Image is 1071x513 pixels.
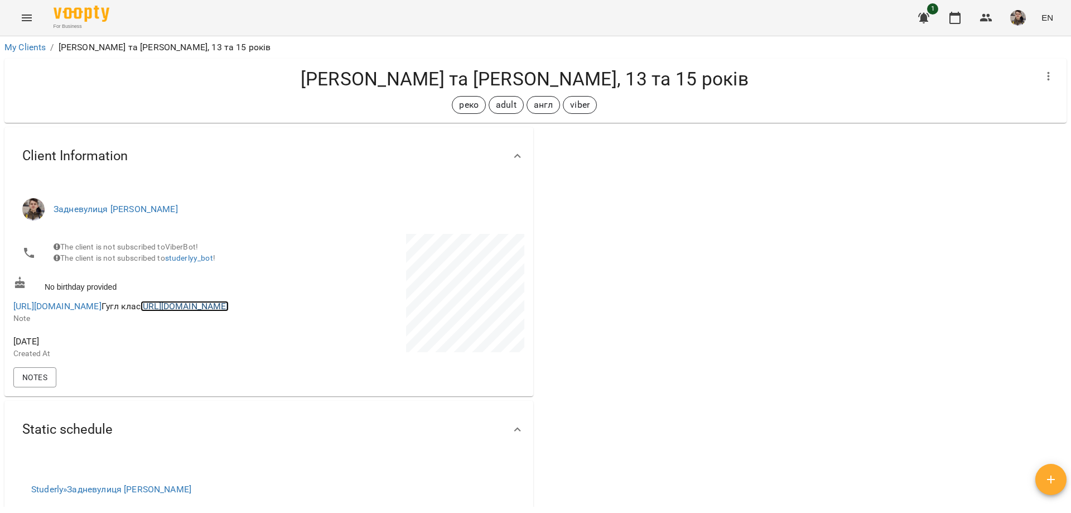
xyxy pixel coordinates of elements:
p: Note [13,313,267,324]
div: англ [527,96,561,114]
span: EN [1041,12,1053,23]
a: Задневулиця [PERSON_NAME] [54,204,178,214]
p: англ [534,98,553,112]
a: My Clients [4,42,46,52]
div: Static schedule [4,401,533,458]
h4: [PERSON_NAME] та [PERSON_NAME], 13 та 15 років [13,68,1035,90]
nav: breadcrumb [4,41,1067,54]
a: studerlyy_bot [165,253,213,262]
button: EN [1037,7,1058,28]
span: Client Information [22,147,128,165]
img: Voopty Logo [54,6,109,22]
span: The client is not subscribed to ! [54,253,215,262]
div: Client Information [4,127,533,185]
button: Notes [13,367,56,387]
span: The client is not subscribed to ViberBot! [54,242,198,251]
span: For Business [54,23,109,30]
p: viber [570,98,590,112]
p: adult [496,98,517,112]
img: Задневулиця Кирило Владиславович [22,198,45,220]
a: [URL][DOMAIN_NAME] [13,301,102,311]
div: adult [489,96,524,114]
a: [URL][DOMAIN_NAME] [141,301,229,311]
span: [DATE] [13,335,267,348]
span: Гугл клас [13,301,229,311]
span: Static schedule [22,421,113,438]
div: реко [452,96,486,114]
span: Notes [22,371,47,384]
div: No birthday provided [11,274,269,295]
img: fc1e08aabc335e9c0945016fe01e34a0.jpg [1010,10,1026,26]
li: / [50,41,54,54]
p: реко [459,98,479,112]
p: Created At [13,348,267,359]
button: Menu [13,4,40,31]
span: 1 [927,3,938,15]
a: Studerly»Задневулиця [PERSON_NAME] [31,484,191,495]
div: viber [563,96,597,114]
p: [PERSON_NAME] та [PERSON_NAME], 13 та 15 років [59,41,271,54]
